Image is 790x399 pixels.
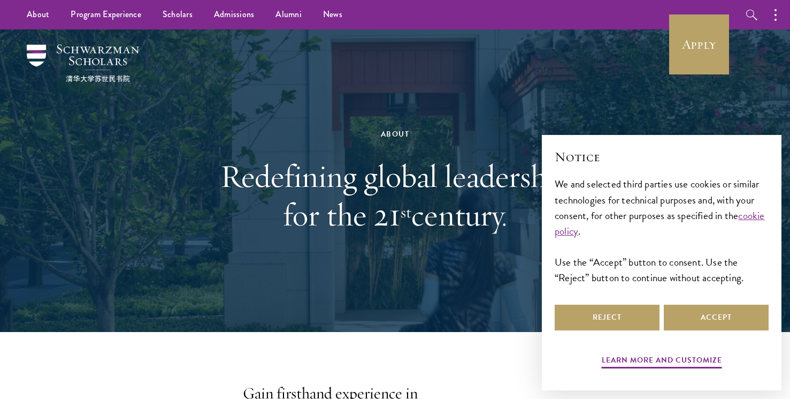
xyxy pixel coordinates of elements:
[27,44,139,82] img: Schwarzman Scholars
[555,305,659,330] button: Reject
[664,305,769,330] button: Accept
[211,157,580,234] h1: Redefining global leadership for the 21 century.
[401,202,411,222] sup: st
[602,353,722,370] button: Learn more and customize
[555,176,769,285] div: We and selected third parties use cookies or similar technologies for technical purposes and, wit...
[555,148,769,166] h2: Notice
[555,208,765,239] a: cookie policy
[669,14,729,74] a: Apply
[211,127,580,141] div: About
